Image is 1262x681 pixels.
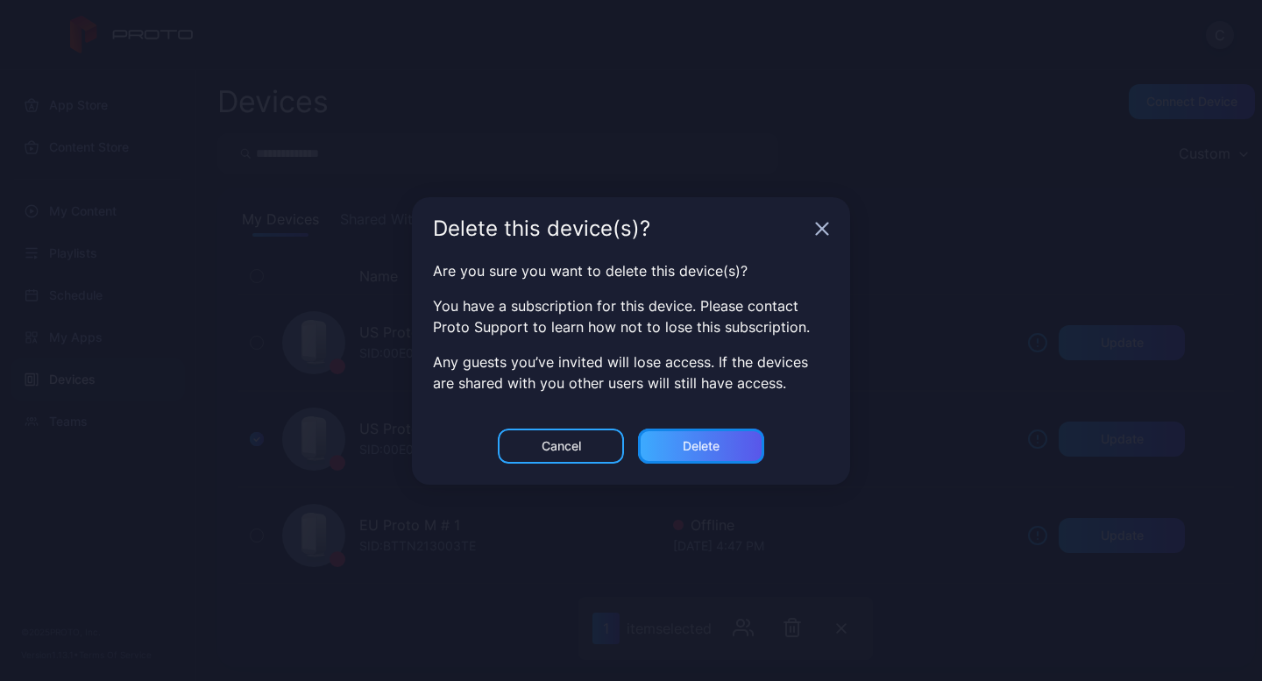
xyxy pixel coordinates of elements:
p: Are you sure you want to delete this device(s)? [433,260,829,281]
p: You have a subscription for this device. Please contact Proto Support to learn how not to lose th... [433,295,829,337]
div: Cancel [542,439,581,453]
div: Delete this device(s)? [433,218,808,239]
button: Cancel [498,429,624,464]
button: Delete [638,429,764,464]
p: Any guests you’ve invited will lose access. If the devices are shared with you other users will s... [433,351,829,394]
